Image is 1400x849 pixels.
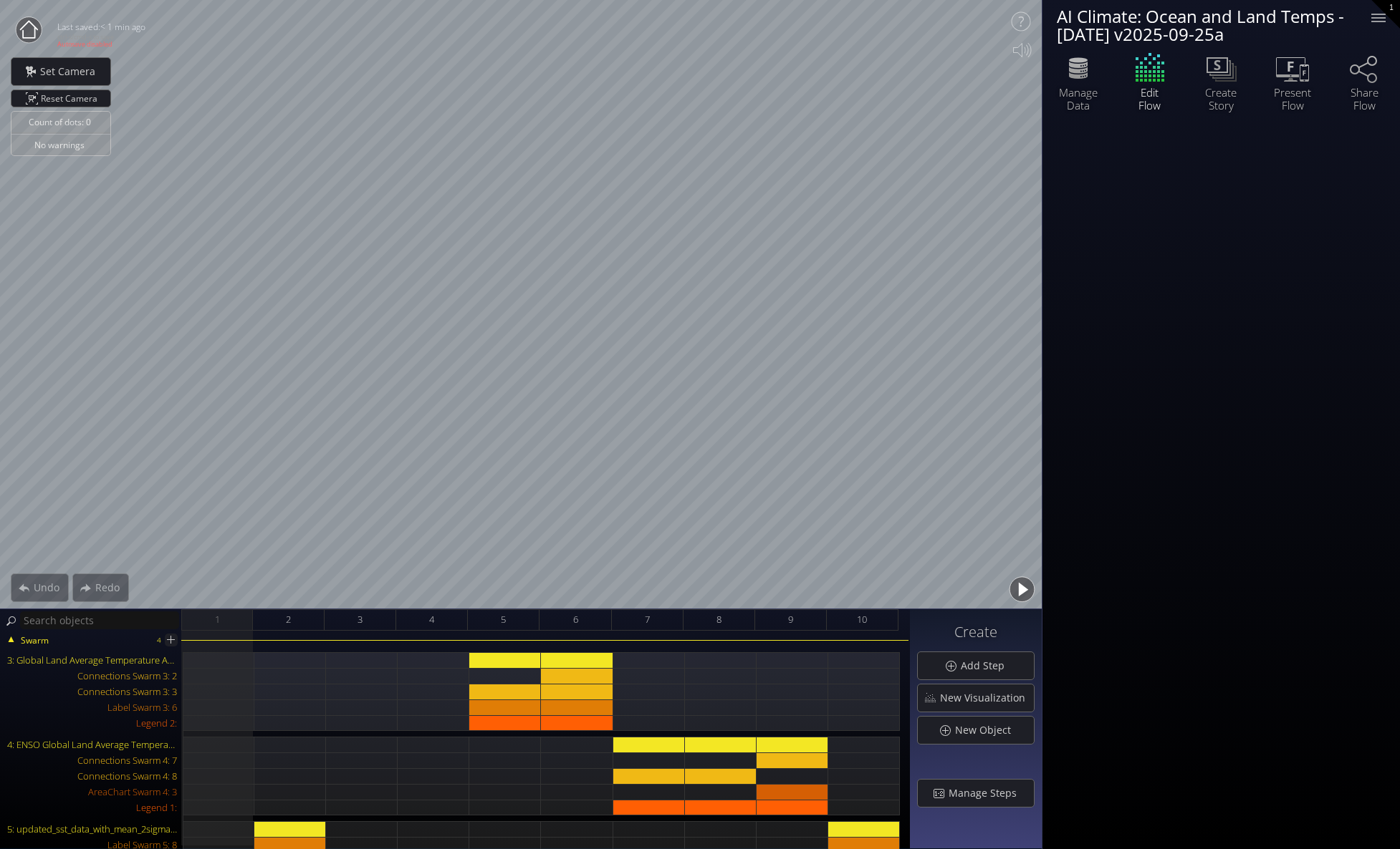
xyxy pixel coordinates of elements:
[41,90,102,107] span: Reset Camera
[1057,7,1353,43] div: AI Climate: Ocean and Land Temps - [DATE] v2025-09-25a
[1,652,183,668] div: 3: Global Land Average Temperature Anomalies Base [DATE]-[DATE].csv
[1053,86,1103,112] div: Manage Data
[1267,86,1318,112] div: Present Flow
[1,752,183,768] div: Connections Swarm 4: 7
[215,611,220,629] span: 1
[1,768,183,784] div: Connections Swarm 4: 8
[20,611,179,629] input: Search objects
[20,634,49,647] span: Swarm
[1,684,183,699] div: Connections Swarm 3: 3
[286,611,291,629] span: 2
[857,611,867,629] span: 10
[1,699,183,715] div: Label Swarm 3: 6
[1,800,183,815] div: Legend 1:
[788,611,793,629] span: 9
[716,611,721,629] span: 8
[960,659,1013,673] span: Add Step
[1,784,183,800] div: AreaChart Swarm 4: 3
[358,611,363,629] span: 3
[501,611,506,629] span: 5
[157,631,161,649] div: 4
[39,64,104,79] span: Set Camera
[1,737,183,752] div: 4: ENSO Global Land Average Temperature Anomalies Base [DATE]-[DATE].csv
[1339,86,1389,112] div: Share Flow
[1196,86,1246,112] div: Create Story
[429,611,434,629] span: 4
[948,786,1025,800] span: Manage Steps
[1,715,183,731] div: Legend 2:
[645,611,650,629] span: 7
[1,668,183,684] div: Connections Swarm 3: 2
[954,723,1020,737] span: New Object
[573,611,578,629] span: 6
[1,821,183,837] div: 5: updated_sst_data_with_mean_2sigma.csv
[939,691,1034,705] span: New Visualization
[917,624,1035,640] h3: Create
